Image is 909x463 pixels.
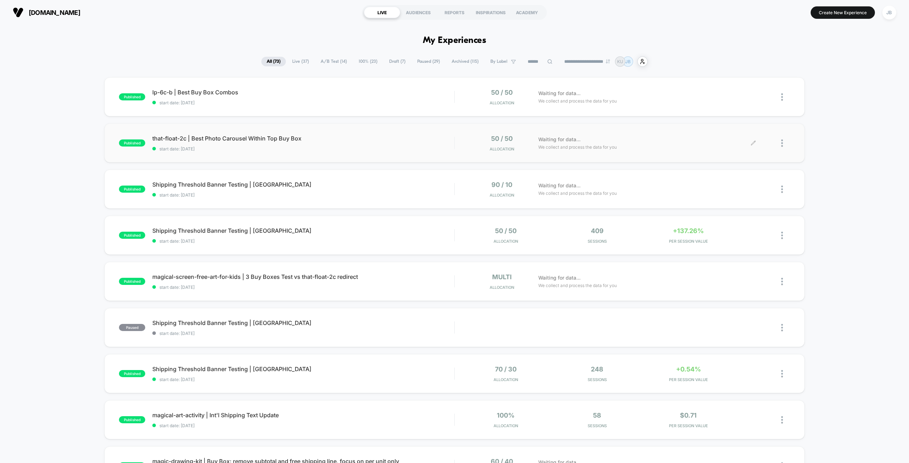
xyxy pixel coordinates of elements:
[490,285,514,290] span: Allocation
[491,181,512,188] span: 90 / 10
[473,7,509,18] div: INSPIRATIONS
[119,232,145,239] span: published
[119,139,145,147] span: published
[781,416,783,424] img: close
[152,423,454,428] span: start date: [DATE]
[353,57,383,66] span: 100% ( 23 )
[781,324,783,331] img: close
[553,239,641,244] span: Sessions
[781,370,783,377] img: close
[880,5,898,20] button: JB
[490,147,514,151] span: Allocation
[400,7,436,18] div: AUDIENCES
[644,423,732,428] span: PER SESSION VALUE
[593,412,601,419] span: 58
[490,59,507,64] span: By Label
[538,182,581,189] span: Waiting for data...
[152,181,454,188] span: Shipping Threshold Banner Testing | [GEOGRAPHIC_DATA]
[538,190,617,197] span: We collect and process the data for you
[495,365,517,373] span: 70 / 30
[152,89,454,96] span: lp-6c-b | Best Buy Box Combos
[13,7,23,18] img: Visually logo
[491,135,513,142] span: 50 / 50
[490,193,514,198] span: Allocation
[152,285,454,290] span: start date: [DATE]
[119,324,145,331] span: paused
[617,59,623,64] p: KU
[781,232,783,239] img: close
[606,59,610,64] img: end
[538,89,581,97] span: Waiting for data...
[152,227,454,234] span: Shipping Threshold Banner Testing | [GEOGRAPHIC_DATA]
[538,98,617,104] span: We collect and process the data for you
[152,238,454,244] span: start date: [DATE]
[497,412,515,419] span: 100%
[591,227,604,235] span: 409
[781,278,783,285] img: close
[446,57,484,66] span: Archived ( 115 )
[261,57,286,66] span: All ( 73 )
[423,35,486,46] h1: My Experiences
[119,416,145,423] span: published
[494,377,518,382] span: Allocation
[490,100,514,105] span: Allocation
[673,227,704,235] span: +137.26%
[509,7,545,18] div: ACADEMY
[152,412,454,419] span: magical-art-activity | Int'l Shipping Text Update
[152,135,454,142] span: that-float-2c | Best Photo Carousel Within Top Buy Box
[152,100,454,105] span: start date: [DATE]
[538,136,581,143] span: Waiting for data...
[781,139,783,147] img: close
[538,274,581,282] span: Waiting for data...
[152,146,454,151] span: start date: [DATE]
[882,6,896,20] div: JB
[384,57,411,66] span: Draft ( 7 )
[811,6,875,19] button: Create New Experience
[538,282,617,289] span: We collect and process the data for you
[495,227,517,235] span: 50 / 50
[152,365,454,373] span: Shipping Threshold Banner Testing | [GEOGRAPHIC_DATA]
[492,273,512,281] span: multi
[152,319,454,326] span: Shipping Threshold Banner Testing | [GEOGRAPHIC_DATA]
[491,89,513,96] span: 50 / 50
[119,93,145,100] span: published
[412,57,445,66] span: Paused ( 29 )
[494,239,518,244] span: Allocation
[11,7,82,18] button: [DOMAIN_NAME]
[287,57,314,66] span: Live ( 37 )
[29,9,80,16] span: [DOMAIN_NAME]
[644,377,732,382] span: PER SESSION VALUE
[625,59,631,64] p: JB
[553,423,641,428] span: Sessions
[676,365,701,373] span: +0.54%
[152,273,454,280] span: magical-screen-free-art-for-kids | 3 Buy Boxes Test vs that-float-2c redirect
[680,412,697,419] span: $0.71
[152,192,454,198] span: start date: [DATE]
[436,7,473,18] div: REPORTS
[781,93,783,101] img: close
[315,57,352,66] span: A/B Test ( 14 )
[119,370,145,377] span: published
[152,377,454,382] span: start date: [DATE]
[781,186,783,193] img: close
[152,331,454,336] span: start date: [DATE]
[494,423,518,428] span: Allocation
[119,186,145,193] span: published
[644,239,732,244] span: PER SESSION VALUE
[553,377,641,382] span: Sessions
[538,144,617,150] span: We collect and process the data for you
[364,7,400,18] div: LIVE
[119,278,145,285] span: published
[591,365,603,373] span: 248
